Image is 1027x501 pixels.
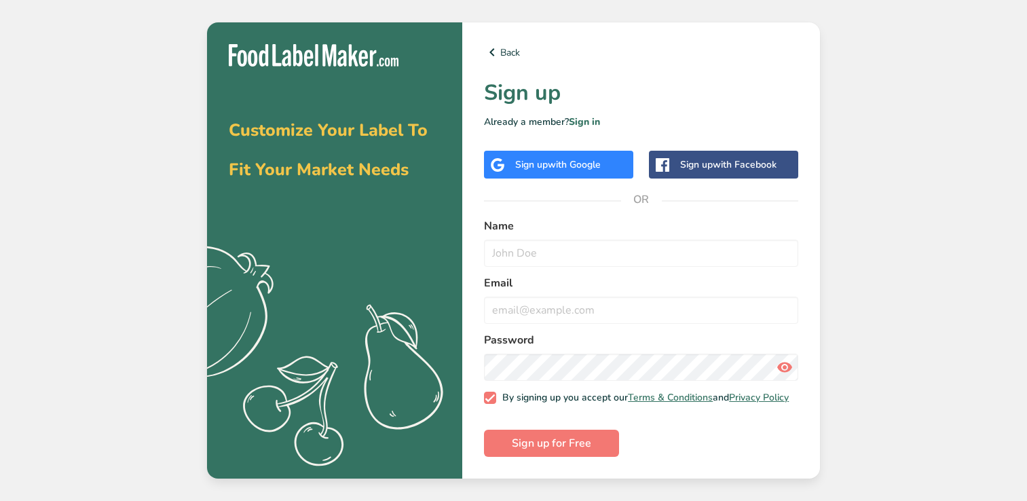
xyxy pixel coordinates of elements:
[484,218,798,234] label: Name
[628,391,713,404] a: Terms & Conditions
[229,119,428,181] span: Customize Your Label To Fit Your Market Needs
[569,115,600,128] a: Sign in
[680,157,777,172] div: Sign up
[484,115,798,129] p: Already a member?
[729,391,789,404] a: Privacy Policy
[484,77,798,109] h1: Sign up
[484,275,798,291] label: Email
[713,158,777,171] span: with Facebook
[484,44,798,60] a: Back
[512,435,591,451] span: Sign up for Free
[496,392,789,404] span: By signing up you accept our and
[484,240,798,267] input: John Doe
[484,430,619,457] button: Sign up for Free
[621,179,662,220] span: OR
[515,157,601,172] div: Sign up
[484,332,798,348] label: Password
[548,158,601,171] span: with Google
[229,44,398,67] img: Food Label Maker
[484,297,798,324] input: email@example.com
